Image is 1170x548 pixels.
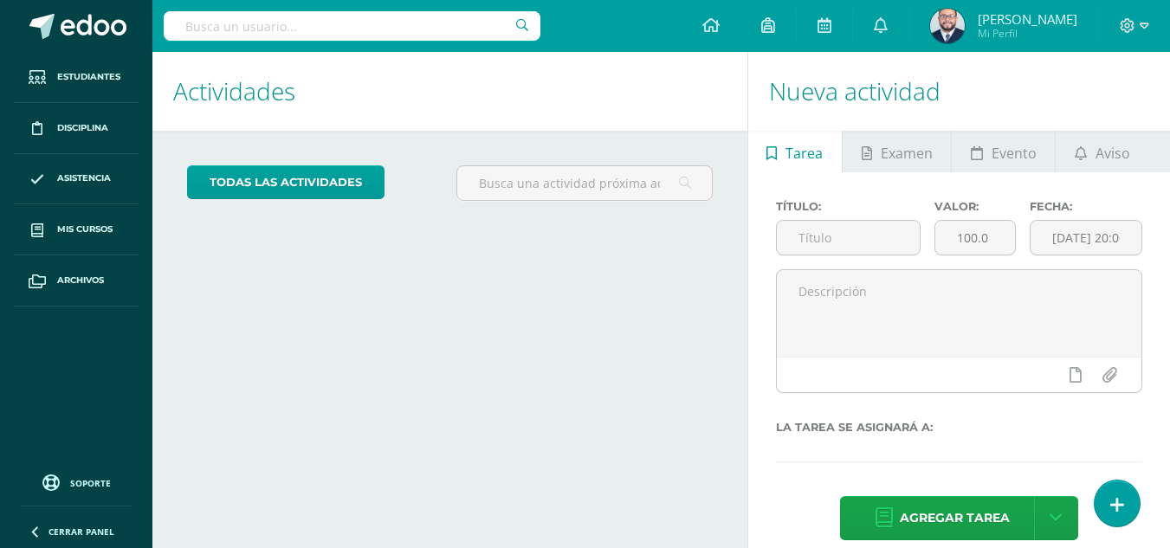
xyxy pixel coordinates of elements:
[187,165,385,199] a: todas las Actividades
[57,70,120,84] span: Estudiantes
[1096,132,1130,174] span: Aviso
[978,10,1077,28] span: [PERSON_NAME]
[952,131,1055,172] a: Evento
[776,421,1142,434] label: La tarea se asignará a:
[843,131,951,172] a: Examen
[777,221,920,255] input: Título
[992,132,1037,174] span: Evento
[57,222,113,236] span: Mis cursos
[881,132,933,174] span: Examen
[14,204,139,255] a: Mis cursos
[14,103,139,154] a: Disciplina
[21,470,132,493] a: Soporte
[930,9,965,43] img: 6a2ad2c6c0b72cf555804368074c1b95.png
[934,200,1016,213] label: Valor:
[14,52,139,103] a: Estudiantes
[173,52,727,131] h1: Actividades
[70,477,111,489] span: Soporte
[785,132,823,174] span: Tarea
[900,497,1010,539] span: Agregar tarea
[57,121,108,135] span: Disciplina
[1030,200,1142,213] label: Fecha:
[14,255,139,306] a: Archivos
[776,200,921,213] label: Título:
[48,525,114,538] span: Cerrar panel
[457,166,711,200] input: Busca una actividad próxima aquí...
[978,26,1077,41] span: Mi Perfil
[1031,221,1141,255] input: Fecha de entrega
[57,274,104,287] span: Archivos
[57,171,111,185] span: Asistencia
[14,154,139,205] a: Asistencia
[748,131,842,172] a: Tarea
[769,52,1149,131] h1: Nueva actividad
[935,221,1015,255] input: Puntos máximos
[1056,131,1148,172] a: Aviso
[164,11,540,41] input: Busca un usuario...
